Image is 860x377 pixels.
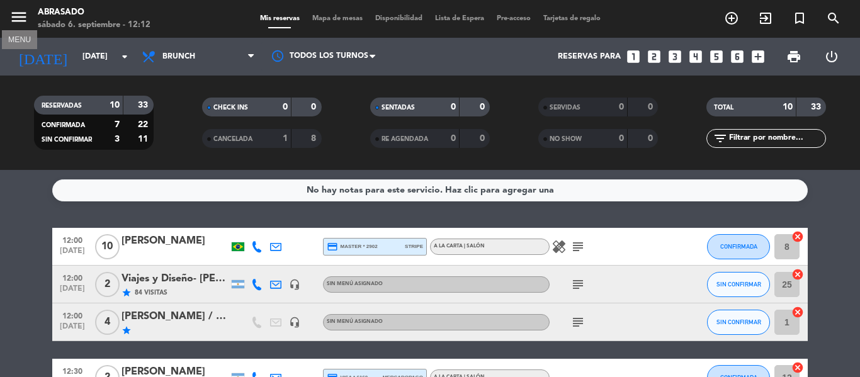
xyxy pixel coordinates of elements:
[115,135,120,143] strong: 3
[792,11,807,26] i: turned_in_not
[619,103,624,111] strong: 0
[480,103,487,111] strong: 0
[625,48,642,65] i: looks_one
[369,15,429,22] span: Disponibilidad
[405,242,423,250] span: stripe
[490,15,537,22] span: Pre-acceso
[42,137,92,143] span: SIN CONFIRMAR
[382,136,428,142] span: RE AGENDADA
[57,270,88,284] span: 12:00
[57,284,88,299] span: [DATE]
[648,103,655,111] strong: 0
[716,318,761,325] span: SIN CONFIRMAR
[550,136,582,142] span: NO SHOW
[283,103,288,111] strong: 0
[714,104,733,111] span: TOTAL
[327,241,338,252] i: credit_card
[570,239,586,254] i: subject
[311,134,319,143] strong: 8
[720,243,757,250] span: CONFIRMADA
[327,281,383,286] span: Sin menú asignado
[213,136,252,142] span: CANCELADA
[713,131,728,146] i: filter_list
[434,244,485,249] span: A la carta | Salón
[38,6,150,19] div: Abrasado
[122,271,229,287] div: Viajes y Diseño- [PERSON_NAME]
[429,15,490,22] span: Lista de Espera
[826,11,841,26] i: search
[9,8,28,26] i: menu
[791,306,804,318] i: cancel
[254,15,306,22] span: Mis reservas
[57,322,88,337] span: [DATE]
[667,48,683,65] i: looks_3
[327,241,378,252] span: master * 2902
[115,120,120,129] strong: 7
[122,325,132,335] i: star
[750,48,766,65] i: add_box
[289,279,300,290] i: headset_mic
[95,272,120,297] span: 2
[552,239,567,254] i: healing
[57,232,88,247] span: 12:00
[95,310,120,335] span: 4
[716,281,761,288] span: SIN CONFIRMAR
[619,134,624,143] strong: 0
[122,288,132,298] i: star
[311,103,319,111] strong: 0
[570,315,586,330] i: subject
[786,49,801,64] span: print
[283,134,288,143] strong: 1
[57,247,88,261] span: [DATE]
[138,135,150,143] strong: 11
[122,308,229,325] div: [PERSON_NAME] / Nites
[708,48,725,65] i: looks_5
[110,101,120,110] strong: 10
[289,317,300,328] i: headset_mic
[42,122,85,128] span: CONFIRMADA
[824,49,839,64] i: power_settings_new
[138,101,150,110] strong: 33
[570,277,586,292] i: subject
[307,183,554,198] div: No hay notas para este servicio. Haz clic para agregar una
[451,134,456,143] strong: 0
[537,15,607,22] span: Tarjetas de regalo
[306,15,369,22] span: Mapa de mesas
[783,103,793,111] strong: 10
[42,103,82,109] span: RESERVADAS
[724,11,739,26] i: add_circle_outline
[480,134,487,143] strong: 0
[122,233,229,249] div: [PERSON_NAME]
[2,33,37,45] div: MENU
[451,103,456,111] strong: 0
[327,319,383,324] span: Sin menú asignado
[791,361,804,374] i: cancel
[811,103,823,111] strong: 33
[758,11,773,26] i: exit_to_app
[791,230,804,243] i: cancel
[135,288,167,298] span: 84 Visitas
[729,48,745,65] i: looks_6
[38,19,150,31] div: sábado 6. septiembre - 12:12
[162,52,195,61] span: Brunch
[791,268,804,281] i: cancel
[138,120,150,129] strong: 22
[813,38,851,76] div: LOG OUT
[558,52,621,61] span: Reservas para
[728,132,825,145] input: Filtrar por nombre...
[646,48,662,65] i: looks_two
[57,308,88,322] span: 12:00
[382,104,415,111] span: SENTADAS
[687,48,704,65] i: looks_4
[95,234,120,259] span: 10
[648,134,655,143] strong: 0
[117,49,132,64] i: arrow_drop_down
[9,43,76,70] i: [DATE]
[550,104,580,111] span: SERVIDAS
[213,104,248,111] span: CHECK INS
